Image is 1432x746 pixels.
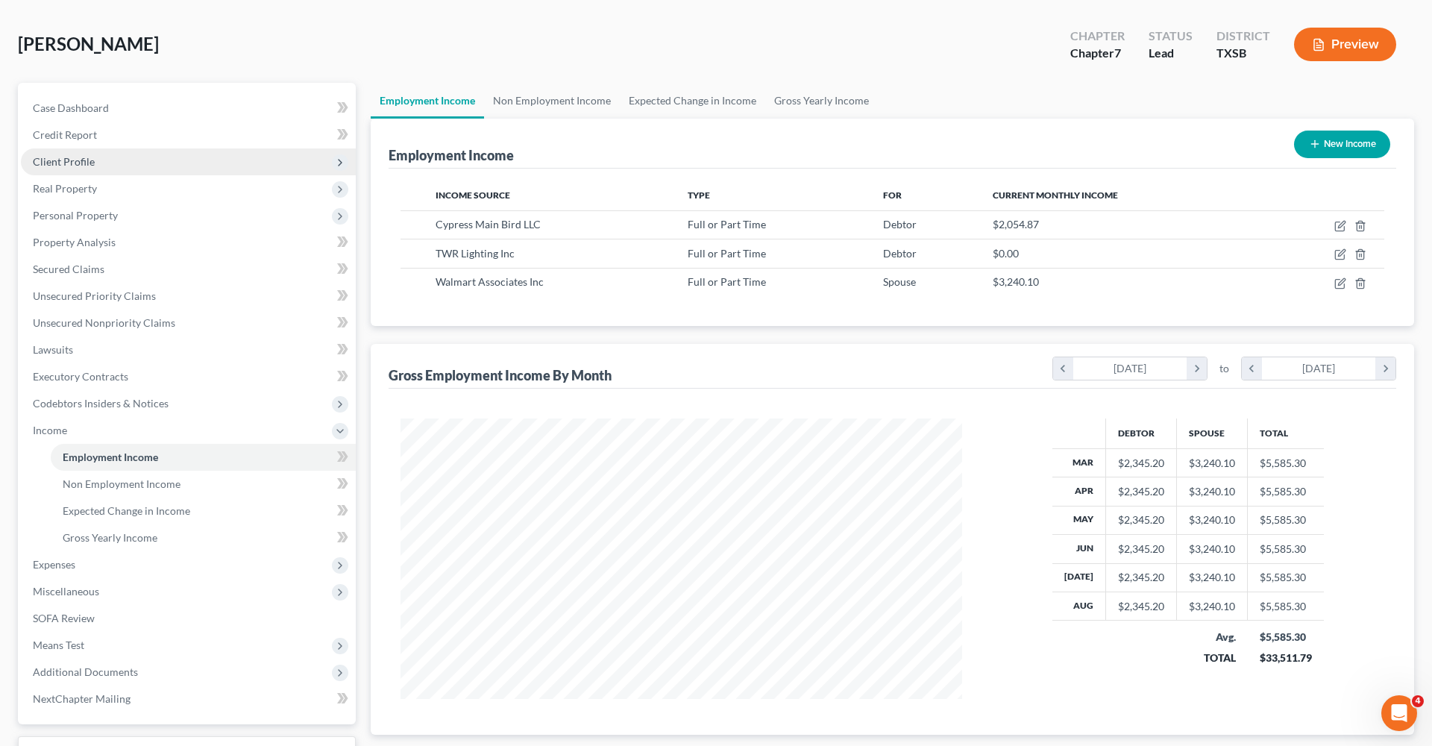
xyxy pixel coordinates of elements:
a: SOFA Review [21,605,356,632]
div: $33,511.79 [1260,651,1312,665]
span: Real Property [33,182,97,195]
span: Full or Part Time [688,275,766,288]
div: Gross Employment Income By Month [389,366,612,384]
span: Type [688,189,710,201]
td: $5,585.30 [1248,592,1324,621]
a: Secured Claims [21,256,356,283]
span: Full or Part Time [688,247,766,260]
span: $3,240.10 [993,275,1039,288]
a: Case Dashboard [21,95,356,122]
td: $5,585.30 [1248,506,1324,534]
a: Employment Income [371,83,484,119]
span: Means Test [33,639,84,651]
span: Gross Yearly Income [63,531,157,544]
span: Full or Part Time [688,218,766,231]
span: Client Profile [33,155,95,168]
a: Executory Contracts [21,363,356,390]
a: Lawsuits [21,336,356,363]
span: Unsecured Priority Claims [33,289,156,302]
span: 4 [1412,695,1424,707]
span: Unsecured Nonpriority Claims [33,316,175,329]
span: Walmart Associates Inc [436,275,544,288]
td: $5,585.30 [1248,477,1324,506]
div: $2,345.20 [1118,456,1164,471]
a: Unsecured Nonpriority Claims [21,310,356,336]
th: Total [1248,419,1324,448]
div: Chapter [1070,45,1125,62]
div: Chapter [1070,28,1125,45]
span: Property Analysis [33,236,116,248]
th: Spouse [1177,419,1248,448]
th: Debtor [1106,419,1177,448]
th: [DATE] [1052,563,1106,592]
button: New Income [1294,131,1390,158]
span: Personal Property [33,209,118,222]
span: SOFA Review [33,612,95,624]
div: $2,345.20 [1118,484,1164,499]
i: chevron_left [1053,357,1073,380]
span: Expenses [33,558,75,571]
span: TWR Lighting Inc [436,247,515,260]
div: Lead [1149,45,1193,62]
a: NextChapter Mailing [21,686,356,712]
span: Miscellaneous [33,585,99,598]
div: $3,240.10 [1189,456,1235,471]
div: $2,345.20 [1118,513,1164,527]
span: to [1219,361,1229,376]
span: Employment Income [63,451,158,463]
span: Income Source [436,189,510,201]
div: TXSB [1216,45,1270,62]
div: $2,345.20 [1118,570,1164,585]
td: $5,585.30 [1248,535,1324,563]
div: $5,585.30 [1260,630,1312,645]
div: Employment Income [389,146,514,164]
span: Codebtors Insiders & Notices [33,397,169,410]
button: Preview [1294,28,1396,61]
span: Case Dashboard [33,101,109,114]
a: Expected Change in Income [51,498,356,524]
span: Expected Change in Income [63,504,190,517]
div: $3,240.10 [1189,599,1235,614]
a: Expected Change in Income [620,83,765,119]
span: $0.00 [993,247,1019,260]
span: Spouse [883,275,916,288]
div: Avg. [1189,630,1236,645]
th: Mar [1052,448,1106,477]
span: For [883,189,902,201]
th: Aug [1052,592,1106,621]
th: Jun [1052,535,1106,563]
span: Non Employment Income [63,477,180,490]
span: Debtor [883,218,917,231]
div: [DATE] [1262,357,1376,380]
span: $2,054.87 [993,218,1039,231]
a: Non Employment Income [51,471,356,498]
span: [PERSON_NAME] [18,33,159,54]
a: Non Employment Income [484,83,620,119]
td: $5,585.30 [1248,448,1324,477]
div: $3,240.10 [1189,542,1235,557]
span: Credit Report [33,128,97,141]
a: Gross Yearly Income [51,524,356,551]
a: Property Analysis [21,229,356,256]
div: [DATE] [1073,357,1187,380]
a: Credit Report [21,122,356,148]
a: Unsecured Priority Claims [21,283,356,310]
div: Status [1149,28,1193,45]
a: Employment Income [51,444,356,471]
div: TOTAL [1189,651,1236,665]
th: May [1052,506,1106,534]
i: chevron_right [1375,357,1395,380]
span: Lawsuits [33,343,73,356]
i: chevron_left [1242,357,1262,380]
div: $2,345.20 [1118,542,1164,557]
div: $3,240.10 [1189,484,1235,499]
div: District [1216,28,1270,45]
th: Apr [1052,477,1106,506]
span: Additional Documents [33,665,138,678]
i: chevron_right [1187,357,1207,380]
span: Cypress Main Bird LLC [436,218,541,231]
span: Debtor [883,247,917,260]
div: $2,345.20 [1118,599,1164,614]
td: $5,585.30 [1248,563,1324,592]
span: 7 [1114,46,1121,60]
